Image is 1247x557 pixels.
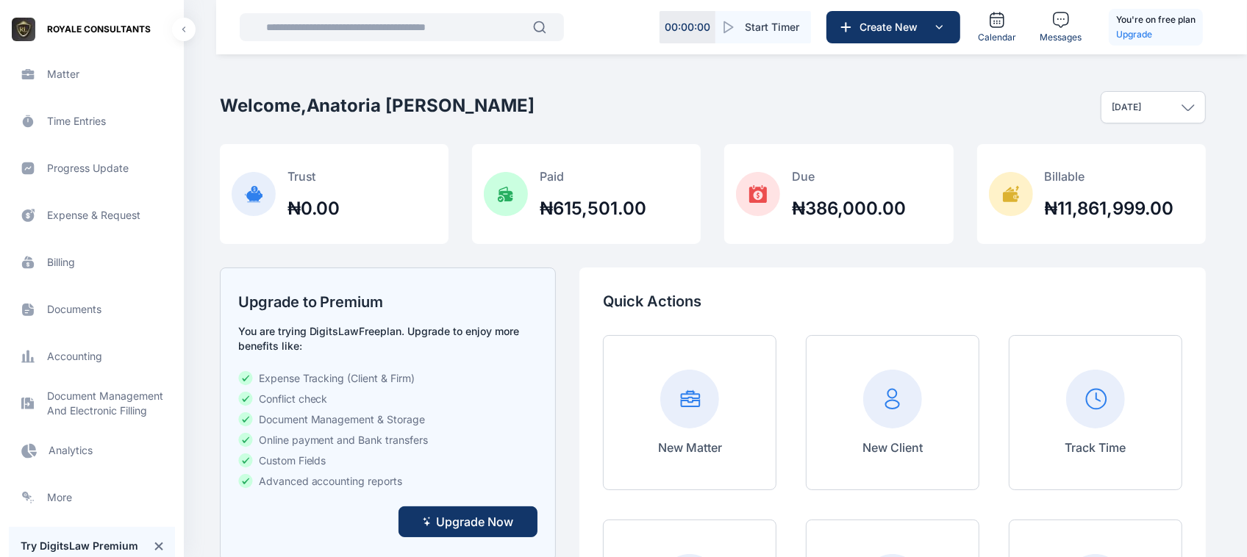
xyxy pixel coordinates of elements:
[1040,32,1082,43] span: Messages
[47,22,151,37] span: ROYALE CONSULTANTS
[978,32,1016,43] span: Calendar
[259,371,415,386] span: Expense Tracking (Client & Firm)
[9,292,175,327] a: documents
[1065,439,1126,456] p: Track Time
[745,20,799,35] span: Start Timer
[9,57,175,92] a: matter
[826,11,960,43] button: Create New
[9,433,175,468] a: Analytics
[540,168,646,185] p: Paid
[1034,5,1087,49] a: Messages
[9,245,175,280] a: billing
[9,198,175,233] a: expense & request
[792,168,906,185] p: Due
[854,20,930,35] span: Create New
[603,291,1182,312] p: Quick Actions
[658,439,722,456] p: New Matter
[9,480,175,515] a: more
[540,197,646,220] h2: ₦615,501.00
[287,197,340,220] h2: ₦0.00
[9,104,175,139] a: time entries
[259,453,326,468] span: Custom Fields
[259,412,426,427] span: Document Management & Storage
[9,339,175,374] a: accounting
[1116,27,1196,42] a: Upgrade
[259,392,328,406] span: Conflict check
[1045,197,1174,220] h2: ₦11,861,999.00
[287,168,340,185] p: Trust
[399,506,537,537] button: Upgrade Now
[1112,101,1141,113] p: [DATE]
[792,197,906,220] h2: ₦386,000.00
[436,513,513,531] span: Upgrade Now
[21,539,138,553] h4: Try DigitsLaw Premium
[665,20,710,35] p: 00 : 00 : 00
[238,324,538,353] p: You are trying DigitsLaw Free plan. Upgrade to enjoy more benefits like:
[238,292,538,312] h2: Upgrade to Premium
[259,474,403,489] span: Advanced accounting reports
[9,151,175,186] a: progress update
[715,11,811,43] button: Start Timer
[220,94,535,118] h2: Welcome, Anatoria [PERSON_NAME]
[1045,168,1174,185] p: Billable
[862,439,923,456] p: New Client
[9,386,175,421] a: Document Management And Electronic Filling
[1116,12,1196,27] h5: You're on free plan
[972,5,1022,49] a: Calendar
[259,433,429,448] span: Online payment and Bank transfers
